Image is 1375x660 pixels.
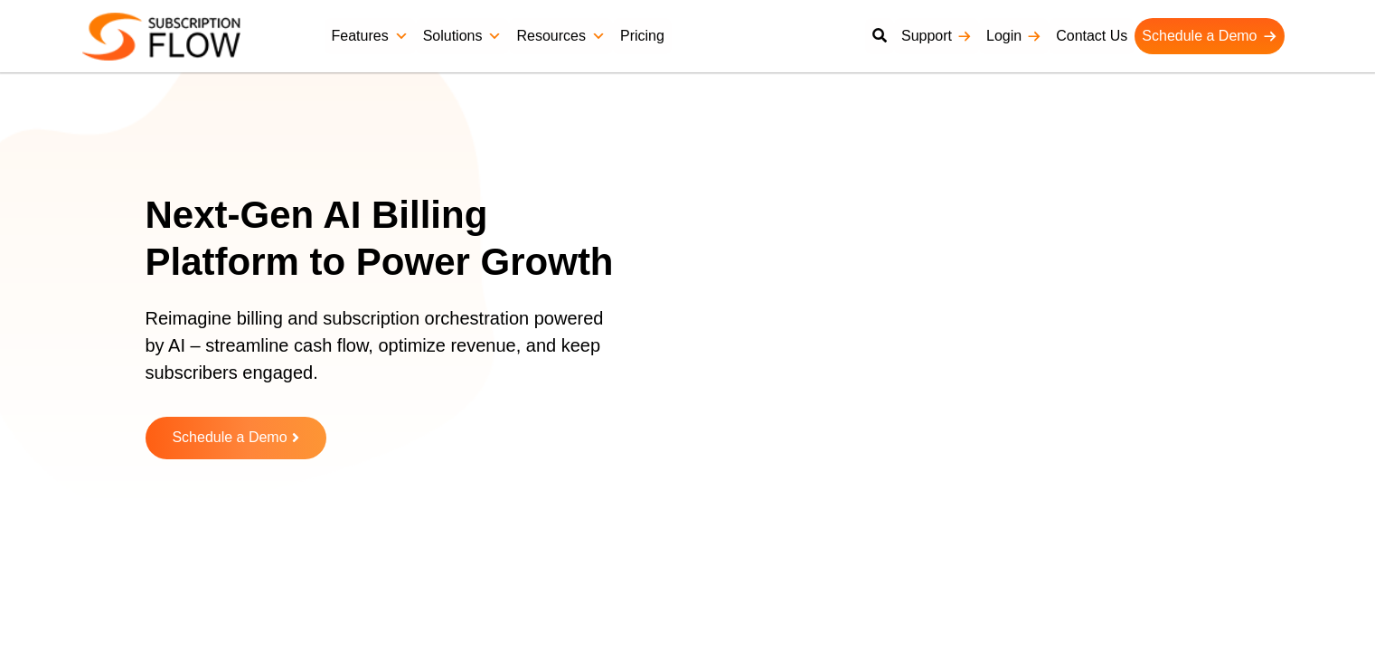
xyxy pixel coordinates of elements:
a: Pricing [613,18,672,54]
a: Support [894,18,979,54]
a: Solutions [416,18,510,54]
h1: Next-Gen AI Billing Platform to Power Growth [146,192,638,287]
a: Contact Us [1049,18,1135,54]
a: Resources [509,18,612,54]
p: Reimagine billing and subscription orchestration powered by AI – streamline cash flow, optimize r... [146,305,616,404]
a: Schedule a Demo [1135,18,1284,54]
span: Schedule a Demo [172,430,287,446]
a: Features [325,18,416,54]
a: Login [979,18,1049,54]
a: Schedule a Demo [146,417,326,459]
img: Subscriptionflow [82,13,240,61]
